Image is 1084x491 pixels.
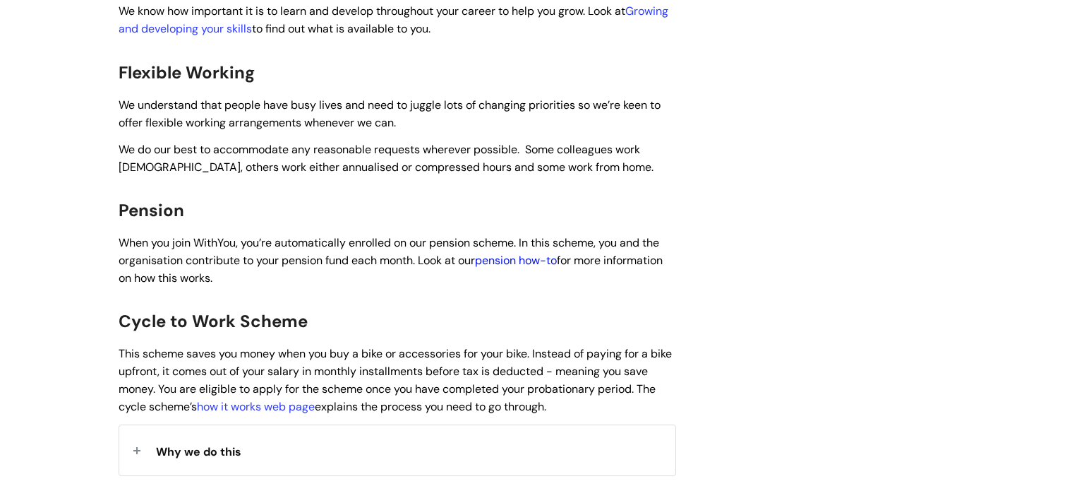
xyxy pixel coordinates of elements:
[119,97,661,130] span: We understand that people have busy lives and need to juggle lots of changing priorities so we’re...
[119,199,184,221] span: Pension
[119,235,663,285] span: When you join WithYou, you’re automatically enrolled on our pension scheme. In this scheme, you a...
[156,444,241,459] span: Why we do this
[119,142,654,174] span: We do our best to accommodate any reasonable requests wherever possible. Some colleagues work [DE...
[475,253,557,268] a: pension how-to
[119,61,255,83] span: Flexible Working
[119,346,672,413] span: This scheme saves you money when you buy a bike or accessories for your bike. Instead of paying f...
[119,4,668,36] span: We know how important it is to learn and develop throughout your career to help you grow. Look at...
[197,399,315,414] a: how it works web page
[119,310,308,332] span: Cycle to Work Scheme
